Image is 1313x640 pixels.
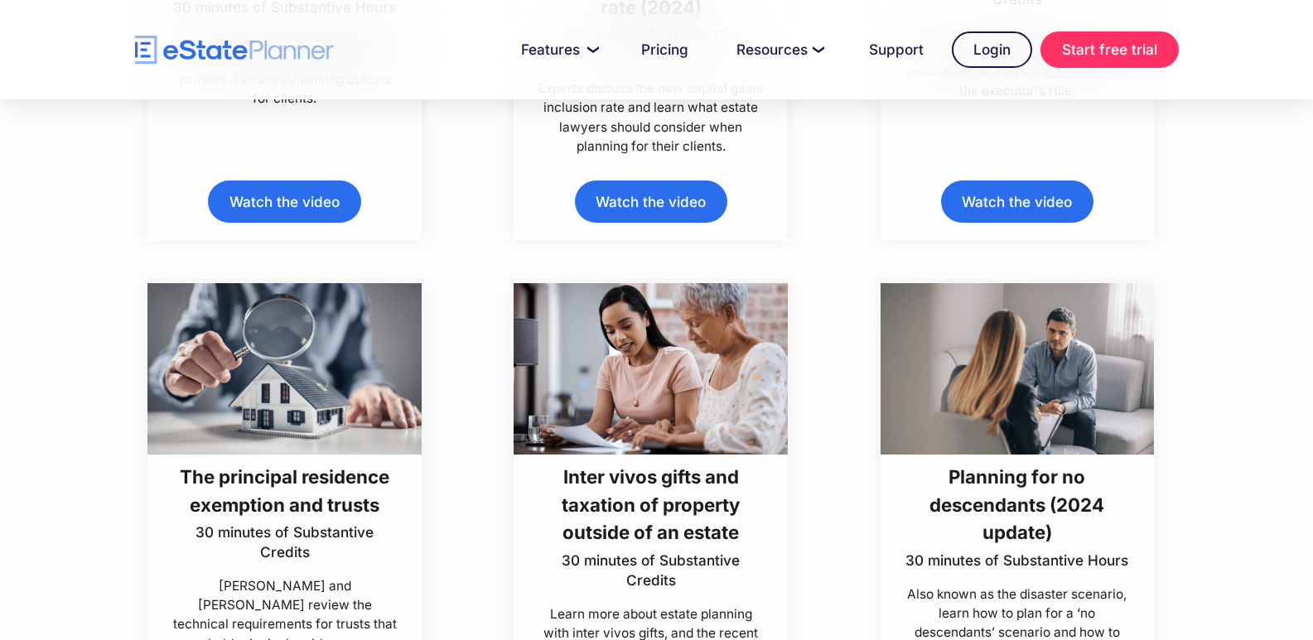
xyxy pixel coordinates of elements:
[575,180,727,223] a: Watch the video
[903,551,1132,570] p: 30 minutes of Substantive Hours
[208,180,360,223] a: Watch the video
[171,463,399,518] h3: The principal residence exemption and trusts
[621,33,708,66] a: Pricing
[171,522,399,562] p: 30 minutes of Substantive Credits
[1040,31,1179,68] a: Start free trial
[717,33,841,66] a: Resources
[903,463,1132,546] h3: Planning for no descendants (2024 update)
[952,31,1032,68] a: Login
[537,551,765,590] p: 30 minutes of Substantive Credits
[941,180,1093,223] a: Watch the video
[501,33,613,66] a: Features
[849,33,944,66] a: Support
[135,36,334,65] a: home
[537,463,765,546] h3: Inter vivos gifts and taxation of property outside of an estate
[537,79,765,156] p: Experts discuss the new capital gains inclusion rate and learn what estate lawyers should conside...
